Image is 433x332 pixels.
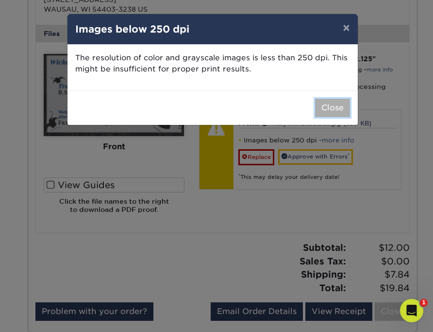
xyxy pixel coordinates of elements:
span: 1 [420,299,428,307]
h4: Images below 250 dpi [75,22,350,36]
iframe: Intercom live chat [400,299,423,322]
button: Close [315,99,350,117]
button: × [335,14,357,41]
p: The resolution of color and grayscale images is less than 250 dpi. This might be insufficient for... [75,52,350,75]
